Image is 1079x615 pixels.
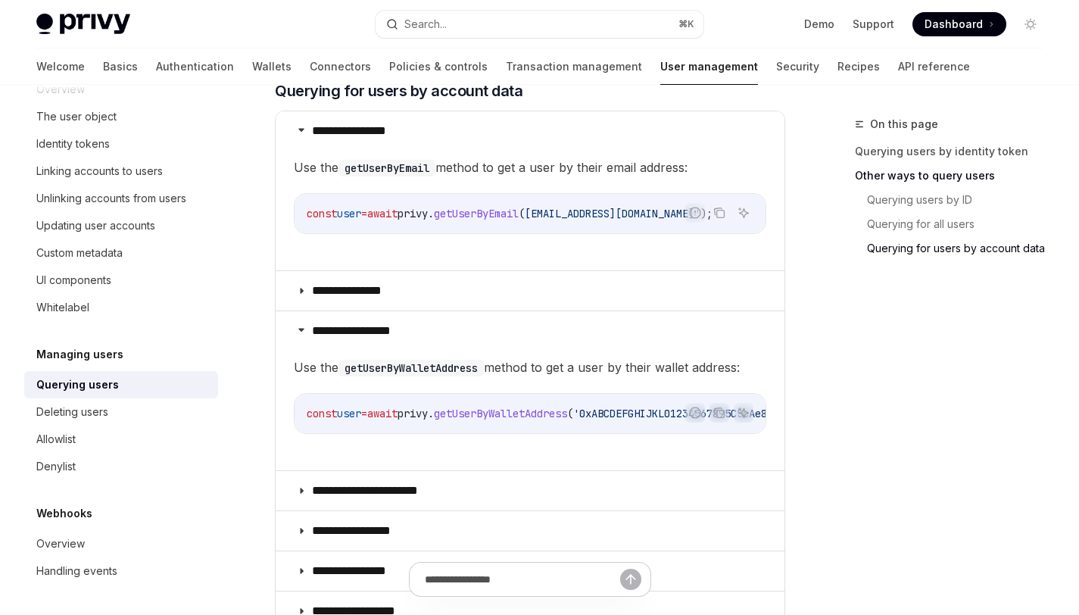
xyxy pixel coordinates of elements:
[24,426,218,453] a: Allowlist
[36,562,117,580] div: Handling events
[867,236,1055,261] a: Querying for users by account data
[36,298,89,317] div: Whitelabel
[867,188,1055,212] a: Querying users by ID
[24,453,218,480] a: Denylist
[252,48,292,85] a: Wallets
[361,207,367,220] span: =
[294,357,766,378] span: Use the method to get a user by their wallet address:
[24,158,218,185] a: Linking accounts to users
[855,139,1055,164] a: Querying users by identity token
[709,403,729,423] button: Copy the contents from the code block
[294,157,766,178] span: Use the method to get a user by their email address:
[156,48,234,85] a: Authentication
[361,407,367,420] span: =
[804,17,834,32] a: Demo
[338,160,435,176] code: getUserByEmail
[24,103,218,130] a: The user object
[36,14,130,35] img: light logo
[36,535,85,553] div: Overview
[573,407,840,420] span: '0xABCDEFGHIJKL01234567895C5cAe8B9472c14328'
[36,457,76,476] div: Denylist
[398,407,428,420] span: privy
[36,430,76,448] div: Allowlist
[36,135,110,153] div: Identity tokens
[525,207,700,220] span: [EMAIL_ADDRESS][DOMAIN_NAME]'
[338,360,484,376] code: getUserByWalletAddress
[678,18,694,30] span: ⌘ K
[376,11,703,38] button: Search...⌘K
[389,48,488,85] a: Policies & controls
[36,376,119,394] div: Querying users
[24,398,218,426] a: Deleting users
[36,244,123,262] div: Custom metadata
[1018,12,1043,36] button: Toggle dark mode
[398,207,428,220] span: privy
[24,239,218,267] a: Custom metadata
[24,530,218,557] a: Overview
[428,407,434,420] span: .
[898,48,970,85] a: API reference
[853,17,894,32] a: Support
[367,407,398,420] span: await
[24,294,218,321] a: Whitelabel
[855,164,1055,188] a: Other ways to query users
[709,203,729,223] button: Copy the contents from the code block
[36,189,186,208] div: Unlinking accounts from users
[36,345,123,364] h5: Managing users
[434,407,567,420] span: getUserByWalletAddress
[24,130,218,158] a: Identity tokens
[24,371,218,398] a: Querying users
[685,403,705,423] button: Report incorrect code
[36,162,163,180] div: Linking accounts to users
[275,80,522,101] span: Querying for users by account data
[685,203,705,223] button: Report incorrect code
[36,504,92,523] h5: Webhooks
[24,267,218,294] a: UI components
[428,207,434,220] span: .
[870,115,938,133] span: On this page
[36,271,111,289] div: UI components
[734,403,753,423] button: Ask AI
[337,407,361,420] span: user
[307,407,337,420] span: const
[310,48,371,85] a: Connectors
[36,108,117,126] div: The user object
[404,15,447,33] div: Search...
[567,407,573,420] span: (
[925,17,983,32] span: Dashboard
[660,48,758,85] a: User management
[434,207,519,220] span: getUserByEmail
[307,207,337,220] span: const
[24,557,218,585] a: Handling events
[837,48,880,85] a: Recipes
[700,207,713,220] span: );
[36,403,108,421] div: Deleting users
[36,217,155,235] div: Updating user accounts
[24,185,218,212] a: Unlinking accounts from users
[506,48,642,85] a: Transaction management
[620,569,641,590] button: Send message
[867,212,1055,236] a: Querying for all users
[519,207,525,220] span: (
[367,207,398,220] span: await
[912,12,1006,36] a: Dashboard
[337,207,361,220] span: user
[776,48,819,85] a: Security
[734,203,753,223] button: Ask AI
[103,48,138,85] a: Basics
[36,48,85,85] a: Welcome
[24,212,218,239] a: Updating user accounts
